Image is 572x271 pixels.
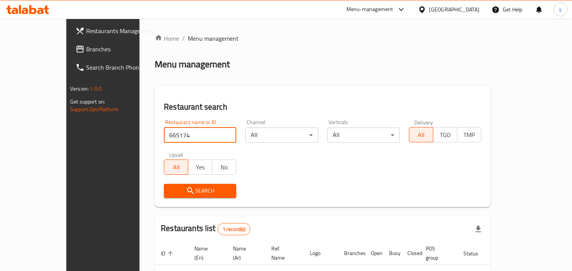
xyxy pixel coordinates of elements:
input: Search for restaurant name or ID.. [164,128,236,143]
a: Restaurants Management [69,22,162,40]
span: Ref. Name [271,244,295,262]
div: All [327,128,400,143]
span: ID [161,249,175,258]
th: Busy [383,242,401,265]
div: [GEOGRAPHIC_DATA] [429,5,479,14]
span: Status [463,249,488,258]
h2: Restaurants list [161,223,250,235]
h2: Restaurant search [164,101,481,113]
th: Open [365,242,383,265]
button: TGO [433,127,457,142]
span: Search [170,186,230,196]
h2: Menu management [155,58,230,70]
span: Get support on: [70,97,105,107]
span: All [412,129,430,140]
li: / [182,34,185,43]
th: Closed [401,242,420,265]
span: All [167,162,185,173]
a: Branches [69,40,162,58]
span: TGO [436,129,454,140]
span: Name (En) [194,244,218,262]
span: 1 record(s) [218,226,250,233]
span: Restaurants Management [86,26,156,35]
span: POS group [426,244,448,262]
span: Name (Ar) [233,244,256,262]
span: Search Branch Phone [86,63,156,72]
a: Home [155,34,179,43]
div: Menu-management [346,5,393,14]
span: Version: [70,84,89,94]
button: All [409,127,433,142]
label: Delivery [414,120,433,125]
button: TMP [457,127,481,142]
span: s [559,5,562,14]
th: Branches [338,242,365,265]
label: Upsell [169,152,183,157]
th: Logo [304,242,338,265]
button: Yes [188,159,212,175]
a: Search Branch Phone [69,58,162,77]
span: Yes [191,162,209,173]
div: Total records count [218,223,251,235]
button: All [164,159,188,175]
div: All [245,128,318,143]
span: Menu management [188,34,239,43]
span: Branches [86,45,156,54]
span: TMP [460,129,478,140]
span: 1.0.0 [90,84,102,94]
span: No [215,162,233,173]
a: Support.OpsPlatform [70,104,119,114]
button: No [212,159,236,175]
nav: breadcrumb [155,34,490,43]
button: Search [164,184,236,198]
div: Export file [469,220,487,238]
